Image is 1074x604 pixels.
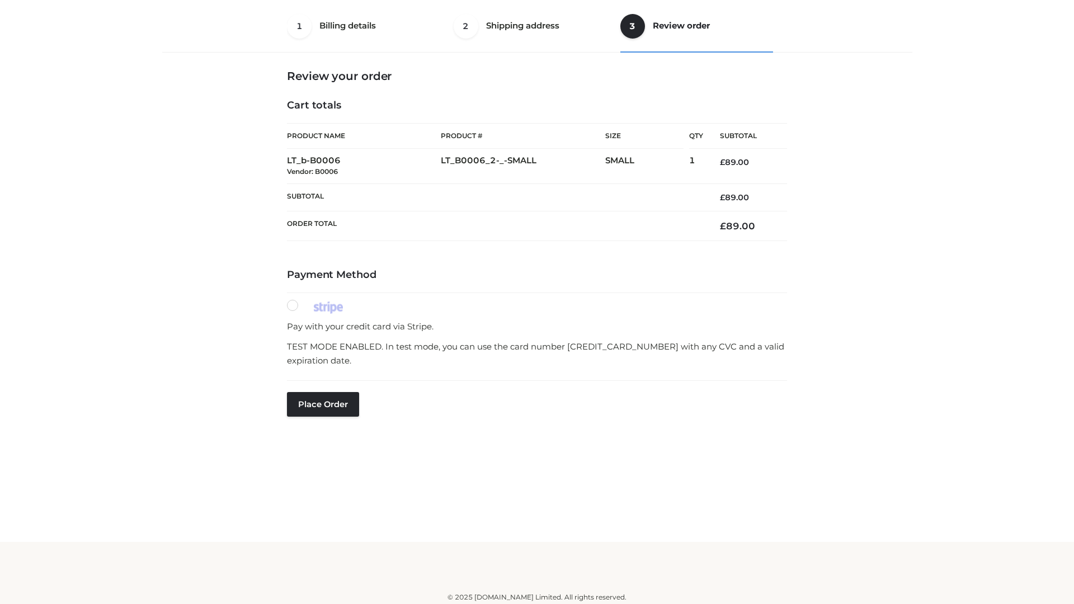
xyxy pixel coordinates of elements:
[605,149,689,184] td: SMALL
[441,123,605,149] th: Product #
[287,319,787,334] p: Pay with your credit card via Stripe.
[703,124,787,149] th: Subtotal
[287,123,441,149] th: Product Name
[720,220,755,232] bdi: 89.00
[287,167,338,176] small: Vendor: B0006
[689,123,703,149] th: Qty
[287,69,787,83] h3: Review your order
[287,100,787,112] h4: Cart totals
[720,157,749,167] bdi: 89.00
[287,149,441,184] td: LT_b-B0006
[720,192,725,202] span: £
[441,149,605,184] td: LT_B0006_2-_-SMALL
[287,211,703,241] th: Order Total
[720,220,726,232] span: £
[287,183,703,211] th: Subtotal
[287,339,787,368] p: TEST MODE ENABLED. In test mode, you can use the card number [CREDIT_CARD_NUMBER] with any CVC an...
[720,157,725,167] span: £
[287,392,359,417] button: Place order
[166,592,908,603] div: © 2025 [DOMAIN_NAME] Limited. All rights reserved.
[605,124,684,149] th: Size
[689,149,703,184] td: 1
[720,192,749,202] bdi: 89.00
[287,269,787,281] h4: Payment Method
